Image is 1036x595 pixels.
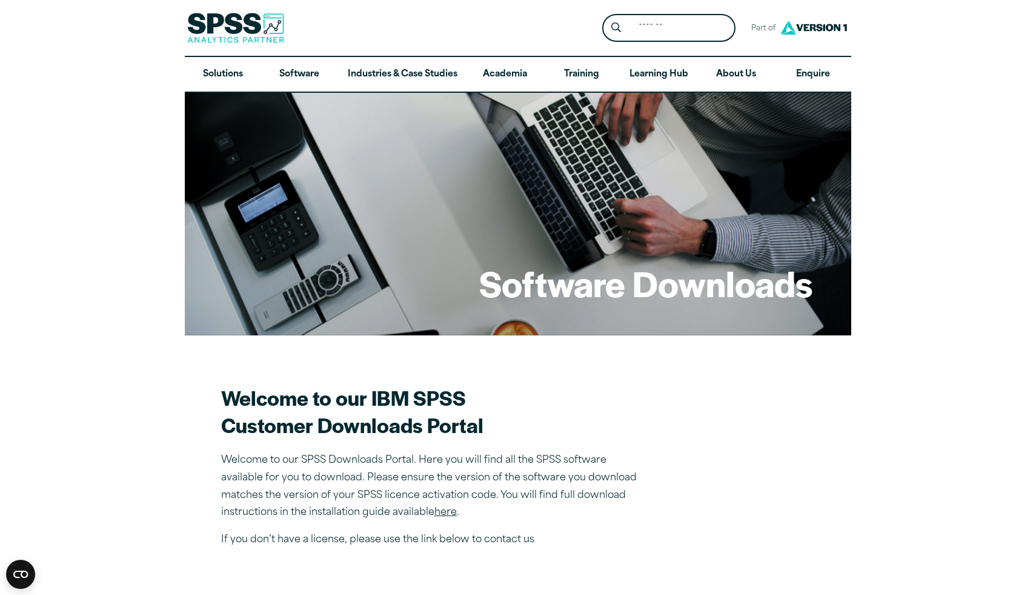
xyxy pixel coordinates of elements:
a: Enquire [775,57,851,92]
form: Site Header Search Form [602,14,735,42]
svg: Search magnifying glass icon [611,22,621,33]
a: Software [261,57,337,92]
nav: Desktop version of site main menu [185,57,851,92]
button: Search magnifying glass icon [605,17,628,39]
p: Welcome to our SPSS Downloads Portal. Here you will find all the SPSS software available for you ... [221,452,645,522]
a: Training [543,57,620,92]
h2: Welcome to our IBM SPSS Customer Downloads Portal [221,384,645,439]
a: About Us [698,57,774,92]
img: Version1 Logo [777,16,850,39]
a: Industries & Case Studies [338,57,467,92]
a: here [434,508,457,517]
a: Academia [467,57,543,92]
button: Open CMP widget [6,560,35,589]
a: Solutions [185,57,261,92]
img: SPSS Analytics Partner [187,13,284,43]
span: Part of [745,20,777,38]
p: If you don’t have a license, please use the link below to contact us [221,531,645,549]
h1: Software Downloads [479,260,812,307]
a: Learning Hub [620,57,698,92]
